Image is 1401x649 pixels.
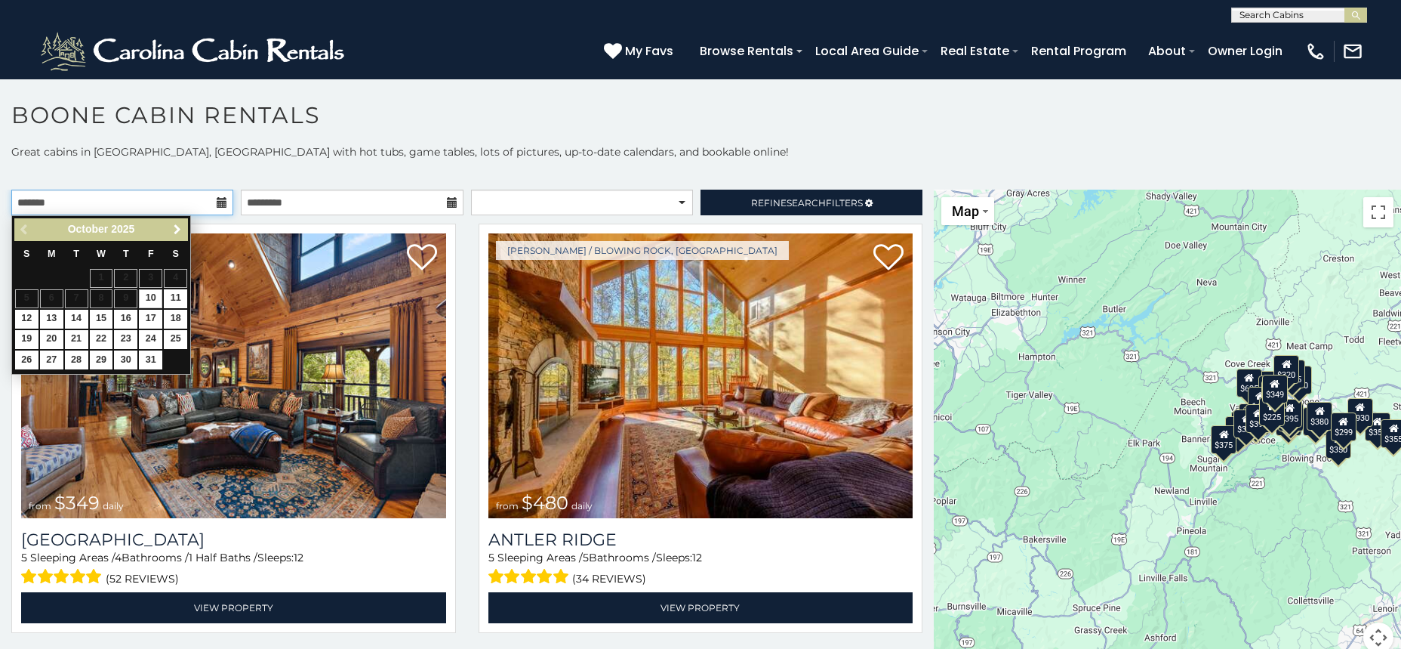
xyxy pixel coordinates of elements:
span: from [496,500,519,511]
button: Toggle fullscreen view [1363,197,1393,227]
span: Monday [48,249,56,259]
div: $930 [1347,397,1373,426]
span: from [29,500,51,511]
div: $635 [1236,369,1262,397]
h3: Diamond Creek Lodge [21,530,446,550]
div: $375 [1211,425,1236,454]
div: $380 [1307,401,1332,430]
div: $330 [1225,416,1251,445]
a: 15 [90,310,113,329]
a: Antler Ridge [488,530,913,550]
span: Map [952,203,979,219]
div: $255 [1279,360,1305,388]
a: 22 [90,330,113,349]
span: October [68,223,109,235]
img: mail-regular-white.png [1342,41,1363,62]
span: Sunday [23,249,29,259]
a: 20 [40,330,63,349]
div: $695 [1303,406,1329,435]
a: 26 [15,351,38,369]
a: 19 [15,330,38,349]
span: 2025 [111,223,134,235]
div: $315 [1275,406,1301,435]
div: $349 [1261,375,1287,403]
a: 10 [139,289,162,308]
span: 1 Half Baths / [189,551,257,564]
span: Search [787,197,826,209]
span: 12 [692,551,702,564]
span: Friday [148,249,154,259]
span: $480 [522,492,568,514]
img: Diamond Creek Lodge [21,233,446,518]
a: 11 [164,289,187,308]
a: 14 [65,310,88,329]
a: 18 [164,310,187,329]
div: $410 [1247,387,1273,416]
a: Next [168,221,186,240]
span: 12 [294,551,303,564]
span: Next [171,224,183,236]
a: Diamond Creek Lodge from $349 daily [21,233,446,518]
div: $395 [1276,398,1302,427]
a: 16 [114,310,137,329]
a: 12 [15,310,38,329]
a: 24 [139,330,162,349]
div: $675 [1278,402,1304,431]
span: Refine Filters [751,197,863,209]
span: daily [571,500,593,511]
div: Sleeping Areas / Bathrooms / Sleeps: [21,550,446,589]
a: [GEOGRAPHIC_DATA] [21,530,446,550]
a: 21 [65,330,88,349]
a: 27 [40,351,63,369]
a: 29 [90,351,113,369]
div: $325 [1233,409,1259,437]
a: Local Area Guide [808,38,926,64]
a: About [1141,38,1193,64]
span: 5 [488,551,494,564]
span: My Favs [625,42,673,60]
a: Browse Rentals [692,38,801,64]
a: Real Estate [933,38,1017,64]
div: $395 [1246,403,1271,432]
div: $299 [1330,413,1356,441]
a: Antler Ridge from $480 daily [488,233,913,518]
div: Sleeping Areas / Bathrooms / Sleeps: [488,550,913,589]
a: 17 [139,310,162,329]
a: [PERSON_NAME] / Blowing Rock, [GEOGRAPHIC_DATA] [496,241,789,260]
img: phone-regular-white.png [1305,41,1326,62]
div: $350 [1326,429,1351,458]
a: View Property [488,592,913,623]
span: Thursday [123,249,129,259]
img: White-1-2.png [38,29,351,74]
a: My Favs [604,42,677,61]
div: $250 [1286,366,1312,394]
div: $225 [1259,397,1285,426]
span: Wednesday [97,249,106,259]
span: 5 [21,551,27,564]
span: $349 [54,492,100,514]
a: RefineSearchFilters [700,190,922,215]
span: Tuesday [73,249,79,259]
button: Change map style [941,197,994,225]
a: 31 [139,351,162,369]
a: 28 [65,351,88,369]
div: $355 [1364,412,1390,440]
a: Owner Login [1200,38,1290,64]
a: Add to favorites [873,243,904,274]
div: $565 [1258,371,1283,400]
a: 23 [114,330,137,349]
a: View Property [21,592,446,623]
span: (34 reviews) [572,569,646,589]
span: 5 [583,551,589,564]
div: $320 [1273,354,1299,383]
span: Saturday [173,249,179,259]
a: Rental Program [1024,38,1134,64]
a: 25 [164,330,187,349]
a: 13 [40,310,63,329]
img: Antler Ridge [488,233,913,518]
a: 30 [114,351,137,369]
span: daily [103,500,124,511]
span: 4 [115,551,122,564]
span: (52 reviews) [106,569,179,589]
